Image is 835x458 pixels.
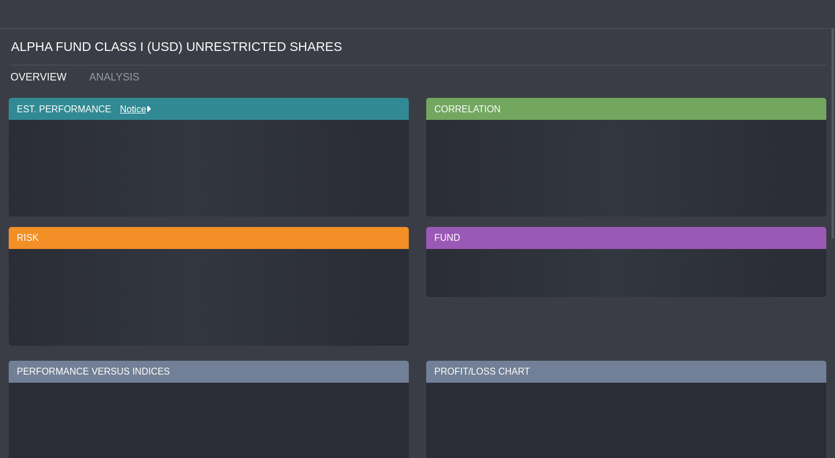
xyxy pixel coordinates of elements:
[11,29,826,65] div: ALPHA FUND CLASS I (USD) UNRESTRICTED SHARES
[9,98,409,120] div: EST. PERFORMANCE
[2,65,81,89] a: OVERVIEW
[426,227,826,249] div: FUND
[426,361,826,383] div: PROFIT/LOSS CHART
[9,227,409,249] div: RISK
[426,98,826,120] div: CORRELATION
[9,361,409,383] div: PERFORMANCE VERSUS INDICES
[111,103,151,116] div: Notice
[81,65,154,89] a: ANALYSIS
[111,104,146,114] a: Notice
